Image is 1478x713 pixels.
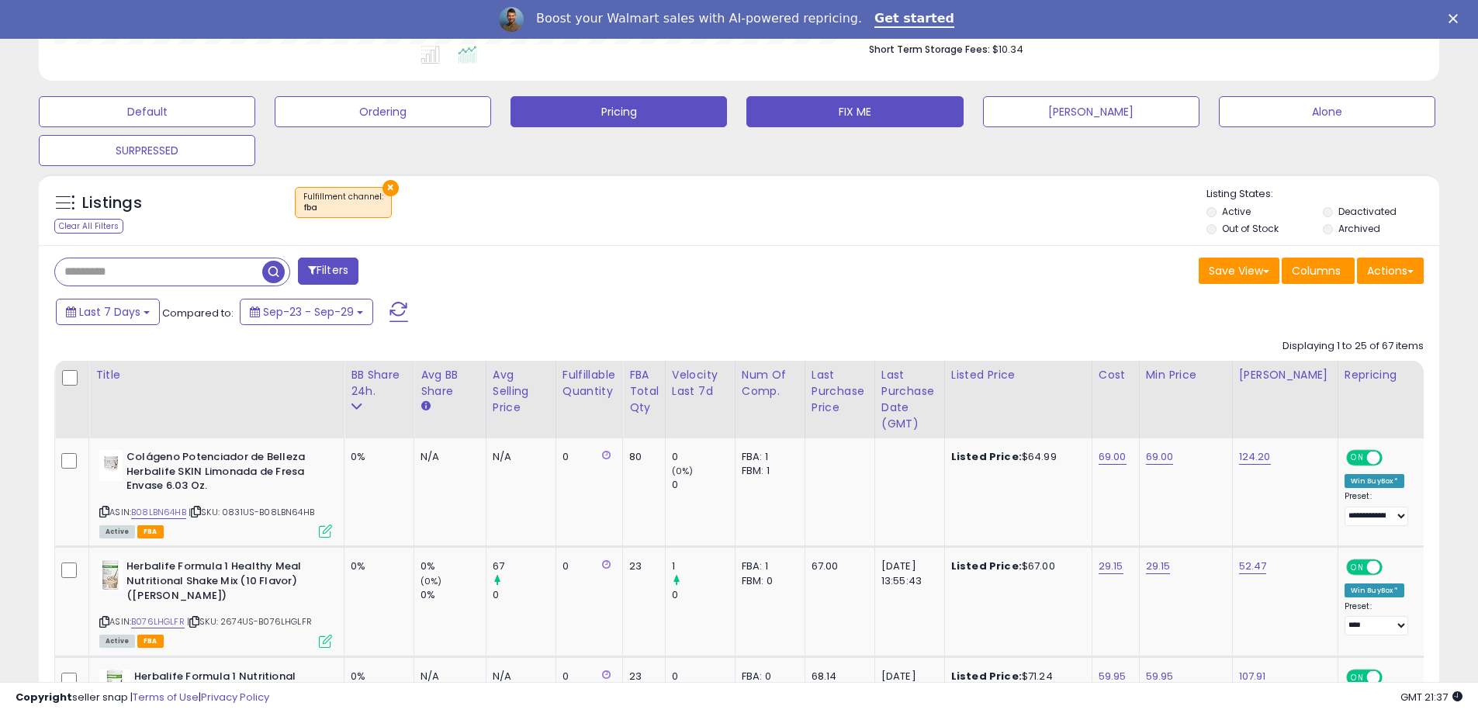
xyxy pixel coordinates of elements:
a: Terms of Use [133,690,199,704]
div: 0% [351,450,402,464]
div: seller snap | | [16,691,269,705]
div: [DATE] 13:55:43 [881,559,933,587]
span: | SKU: 2674US-B076LHGLFR [187,615,312,628]
button: Alone [1219,96,1435,127]
img: 31CuTZTkWcL._SL40_.jpg [99,450,123,481]
img: Profile image for Adrian [499,7,524,32]
div: Velocity Last 7d [672,367,729,400]
button: Last 7 Days [56,299,160,325]
div: Listed Price [951,367,1085,383]
b: Herbalife Formula 1 Healthy Meal Nutritional Shake Mix (10 Flavor) ([PERSON_NAME]) [126,559,315,607]
div: Fulfillable Quantity [562,367,616,400]
button: × [382,180,399,196]
div: Avg BB Share [421,367,479,400]
div: N/A [421,450,474,464]
button: SURPRESSED [39,135,255,166]
div: FBA: 1 [742,450,793,464]
div: Win BuyBox * [1345,474,1405,488]
div: Num of Comp. [742,367,798,400]
span: Last 7 Days [79,304,140,320]
div: Min Price [1146,367,1226,383]
span: ON [1348,561,1367,574]
button: [PERSON_NAME] [983,96,1199,127]
div: FBM: 1 [742,464,793,478]
div: $64.99 [951,450,1080,464]
div: 67.00 [812,559,863,573]
div: 0 [493,588,556,602]
div: FBM: 0 [742,574,793,588]
a: 52.47 [1239,559,1267,574]
div: 0% [421,559,486,573]
div: Preset: [1345,491,1413,526]
span: 2025-10-7 21:37 GMT [1400,690,1462,704]
div: 0% [421,588,486,602]
div: Title [95,367,337,383]
div: $67.00 [951,559,1080,573]
b: Colágeno Potenciador de Belleza Herbalife SKIN Limonada de Fresa Envase 6.03 Oz. [126,450,315,497]
b: Short Term Storage Fees: [869,43,990,56]
button: Save View [1199,258,1279,284]
div: Repricing [1345,367,1418,383]
button: Actions [1357,258,1424,284]
img: 41sJBuOkSyL._SL40_.jpg [99,559,123,590]
b: Listed Price: [951,449,1022,464]
h5: Listings [82,192,142,214]
span: All listings currently available for purchase on Amazon [99,635,135,648]
span: All listings currently available for purchase on Amazon [99,525,135,538]
label: Archived [1338,222,1380,235]
button: Filters [298,258,358,285]
div: Preset: [1345,601,1413,636]
span: Columns [1292,263,1341,279]
button: Pricing [511,96,727,127]
div: Close [1449,14,1464,23]
div: Displaying 1 to 25 of 67 items [1282,339,1424,354]
a: 69.00 [1146,449,1174,465]
a: B08LBN64HB [131,506,186,519]
div: Clear All Filters [54,219,123,234]
div: ASIN: [99,559,332,646]
label: Active [1222,205,1251,218]
div: 0 [562,450,611,464]
div: ASIN: [99,450,332,536]
a: 124.20 [1239,449,1271,465]
div: 67 [493,559,556,573]
button: Sep-23 - Sep-29 [240,299,373,325]
small: (0%) [421,575,442,587]
a: Get started [874,11,954,28]
strong: Copyright [16,690,72,704]
span: Sep-23 - Sep-29 [263,304,354,320]
div: Boost your Walmart sales with AI-powered repricing. [536,11,862,26]
div: Cost [1099,367,1133,383]
div: fba [303,202,383,213]
div: 0 [672,478,735,492]
label: Deactivated [1338,205,1397,218]
span: OFF [1379,452,1404,465]
div: Avg Selling Price [493,367,549,416]
button: Ordering [275,96,491,127]
div: N/A [493,450,544,464]
span: | SKU: 0831US-B08LBN64HB [189,506,314,518]
button: Columns [1282,258,1355,284]
small: (0%) [672,465,694,477]
div: 1 [672,559,735,573]
p: Listing States: [1206,187,1439,202]
span: OFF [1379,561,1404,574]
div: Win BuyBox * [1345,583,1405,597]
b: Listed Price: [951,559,1022,573]
a: 29.15 [1099,559,1123,574]
div: FBA: 1 [742,559,793,573]
a: B076LHGLFR [131,615,185,628]
div: 0 [562,559,611,573]
span: FBA [137,635,164,648]
span: Compared to: [162,306,234,320]
span: Fulfillment channel : [303,191,383,214]
div: 0 [672,588,735,602]
div: 0% [351,559,402,573]
div: FBA Total Qty [629,367,659,416]
a: 29.15 [1146,559,1171,574]
div: Last Purchase Date (GMT) [881,367,938,432]
button: FIX ME [746,96,963,127]
label: Out of Stock [1222,222,1279,235]
div: 0 [672,450,735,464]
div: Last Purchase Price [812,367,868,416]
